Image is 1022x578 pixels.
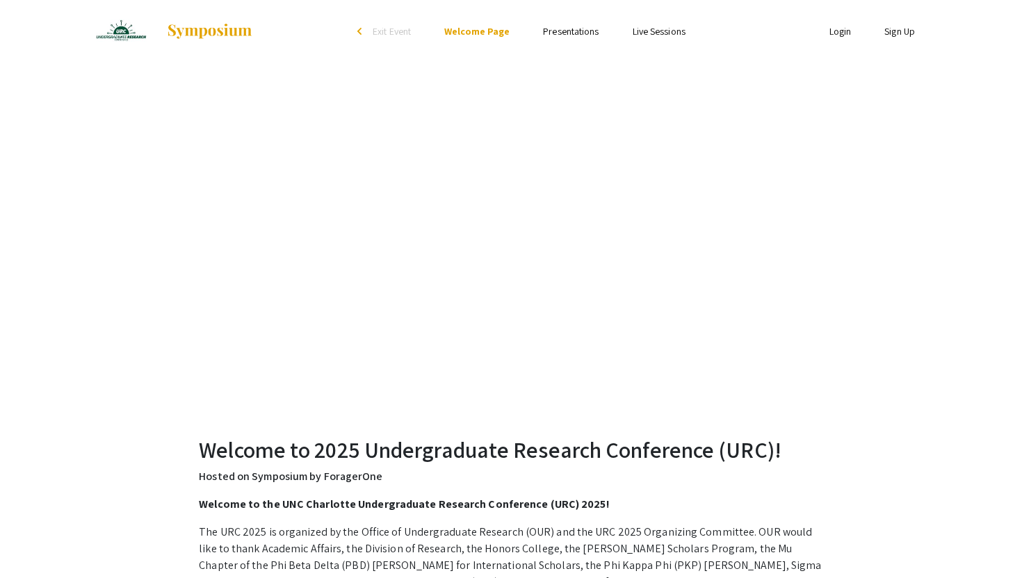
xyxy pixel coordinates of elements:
[199,468,822,485] p: Hosted on Symposium by ForagerOne
[90,14,253,49] a: 2025 Undergraduate Research Conference (URC)
[199,497,609,511] strong: Welcome to the UNC Charlotte Undergraduate Research Conference (URC) 2025!
[198,68,824,420] iframe: UNC Charlotte Research Conference 2025 - Introduction
[829,25,852,38] a: Login
[357,27,366,35] div: arrow_back_ios
[543,25,599,38] a: Presentations
[373,25,411,38] span: Exit Event
[199,436,822,463] h2: Welcome to 2025 Undergraduate Research Conference (URC)!
[884,25,915,38] a: Sign Up
[90,14,152,49] img: 2025 Undergraduate Research Conference (URC)
[633,25,686,38] a: Live Sessions
[10,515,59,568] iframe: Chat
[166,23,253,40] img: Symposium by ForagerOne
[444,25,510,38] a: Welcome Page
